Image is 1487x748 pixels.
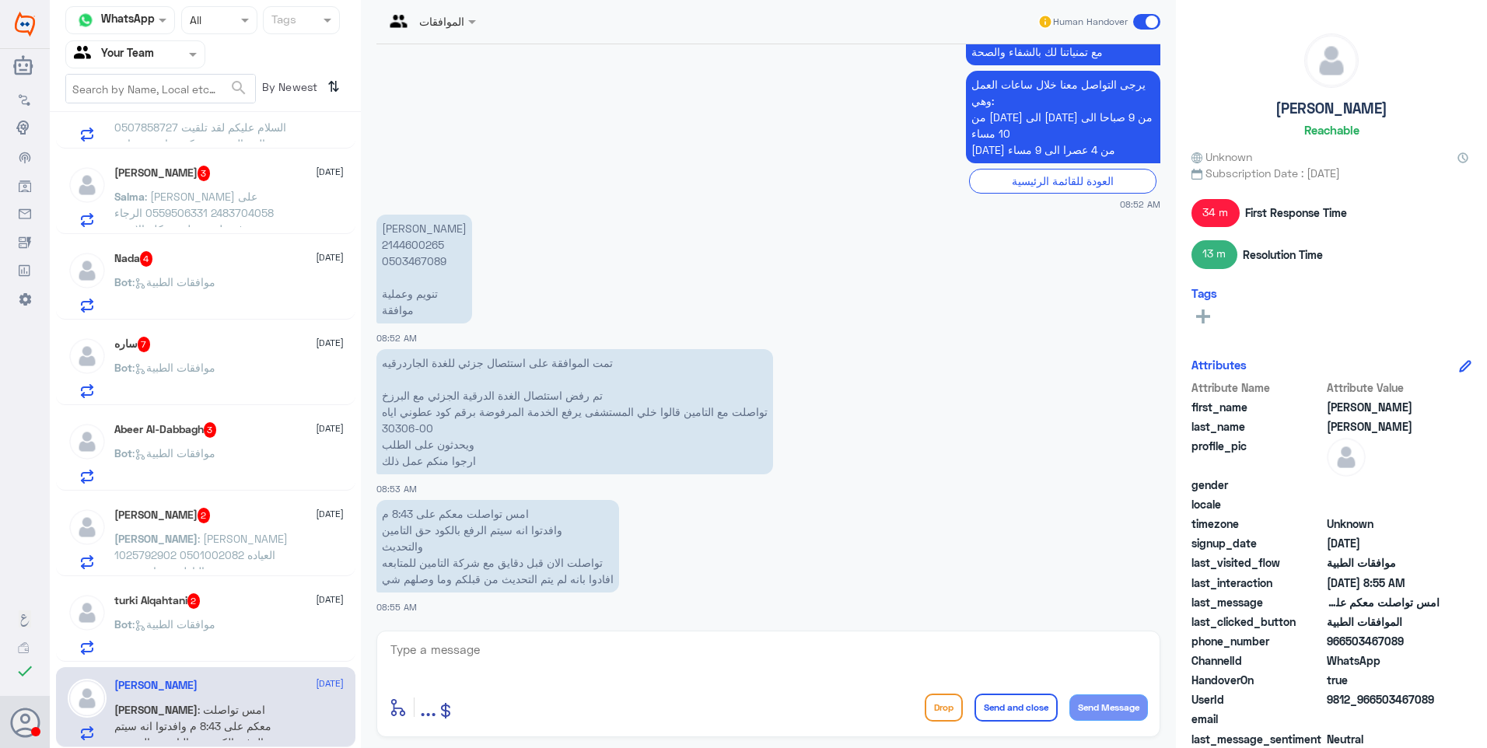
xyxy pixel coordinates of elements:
span: Bot [114,361,132,374]
span: null [1327,477,1440,493]
span: Attribute Value [1327,379,1440,396]
span: Bot [114,275,132,288]
span: Omar [1327,399,1440,415]
span: UserId [1191,691,1324,708]
input: Search by Name, Local etc… [66,75,255,103]
span: HandoverOn [1191,672,1324,688]
img: defaultAdmin.png [68,337,107,376]
div: العودة للقائمة الرئيسية [969,169,1156,193]
span: Attribute Name [1191,379,1324,396]
p: 19/9/2025, 8:52 AM [376,215,472,323]
span: [PERSON_NAME] [114,703,198,716]
img: whatsapp.png [74,9,97,32]
p: 19/9/2025, 8:52 AM [966,71,1160,163]
span: last_name [1191,418,1324,435]
span: : [PERSON_NAME] على 2483704058 0559506331 الرجاء معرفه هل تم حل مشكله الاشعه المرفوعه لشركه التأم... [114,190,279,285]
span: First Response Time [1245,204,1347,221]
span: Bot [114,446,132,460]
span: 2 [187,593,201,609]
span: gender [1191,477,1324,493]
span: [DATE] [316,250,344,264]
span: 9812_966503467089 [1327,691,1440,708]
span: [PERSON_NAME] [114,532,198,545]
span: [DATE] [316,592,344,606]
span: 4 [140,251,153,267]
img: yourTeam.svg [74,43,97,66]
div: Tags [269,11,296,31]
h5: Salma Abouelrayat [114,166,211,181]
span: 08:52 AM [1120,197,1160,211]
span: امس تواصلت معكم على 8:43 م وافدتوا انه سيتم الرفع بالكود حق التامين والتحديث تواصلت الان قبل دقاي... [1327,594,1440,610]
span: : موافقات الطبية [132,361,215,374]
span: Resolution Time [1243,246,1323,263]
span: [DATE] [316,507,344,521]
span: : موافقات الطبية [132,275,215,288]
h5: turki Alqahtani [114,593,201,609]
span: By Newest [256,74,321,105]
span: Bot [114,617,132,631]
span: 0 [1327,731,1440,747]
span: Unknown [1191,149,1252,165]
span: search [229,79,248,97]
button: Send Message [1069,694,1148,721]
span: 3 [198,166,211,181]
span: profile_pic [1191,438,1324,474]
span: 2 [1327,652,1440,669]
span: true [1327,672,1440,688]
span: ChannelId [1191,652,1324,669]
button: ... [420,690,436,725]
span: phone_number [1191,633,1324,649]
img: defaultAdmin.png [68,593,107,632]
img: defaultAdmin.png [68,166,107,204]
span: timezone [1191,516,1324,532]
span: ... [420,693,436,721]
span: Subscription Date : [DATE] [1191,165,1471,181]
span: email [1191,711,1324,727]
img: defaultAdmin.png [1305,34,1358,87]
img: defaultAdmin.png [68,508,107,547]
img: defaultAdmin.png [68,679,107,718]
span: : موافقات الطبية [132,446,215,460]
span: : موافقات الطبية [132,617,215,631]
h5: [PERSON_NAME] [1275,100,1387,117]
span: : [PERSON_NAME] 1025792902 0501002082 العياده الباطنيه جهاز هضمي [PERSON_NAME] المطلوب تحديد المو... [114,532,288,610]
span: 2025-09-19T05:55:06.487Z [1327,575,1440,591]
span: null [1327,711,1440,727]
span: last_visited_flow [1191,554,1324,571]
span: last_interaction [1191,575,1324,591]
img: defaultAdmin.png [68,422,107,461]
span: first_name [1191,399,1324,415]
span: locale [1191,496,1324,512]
span: [DATE] [316,421,344,435]
span: signup_date [1191,535,1324,551]
h6: Reachable [1304,123,1359,137]
i: check [16,662,34,680]
span: last_message [1191,594,1324,610]
span: 3 [204,422,217,438]
button: search [229,75,248,101]
span: last_message_sentiment [1191,731,1324,747]
span: [DATE] [316,336,344,350]
h5: ساره [114,337,151,352]
span: Bin Jahlan [1327,418,1440,435]
span: 08:55 AM [376,602,417,612]
span: Salma [114,190,145,203]
h5: Abeer Al-Dabbagh [114,422,217,438]
span: [DATE] [316,165,344,179]
span: الموافقات الطبية [1327,613,1440,630]
span: 08:53 AM [376,484,417,494]
span: موافقات الطبية [1327,554,1440,571]
h6: Tags [1191,286,1217,300]
h6: Attributes [1191,358,1247,372]
button: Avatar [10,708,40,737]
img: defaultAdmin.png [68,251,107,290]
h5: Nada [114,251,153,267]
span: Human Handover [1053,15,1128,29]
span: Unknown [1327,516,1440,532]
span: 2 [198,508,211,523]
span: [DATE] [316,676,344,690]
img: Widebot Logo [15,12,35,37]
i: ⇅ [327,74,340,100]
span: 13 m [1191,240,1237,268]
button: Drop [925,694,963,722]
